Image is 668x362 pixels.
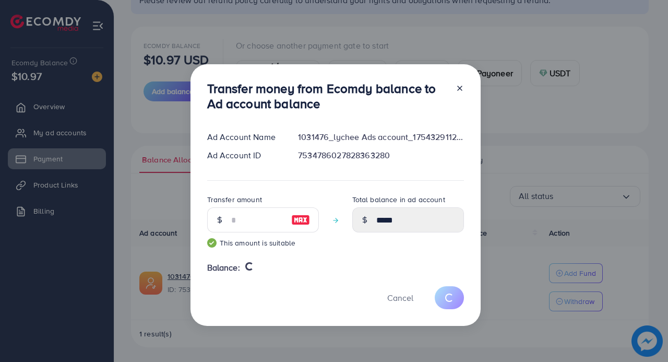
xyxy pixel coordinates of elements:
div: Ad Account Name [199,131,290,143]
div: 7534786027828363280 [290,149,472,161]
button: Cancel [374,286,426,309]
span: Cancel [387,292,413,303]
div: Ad Account ID [199,149,290,161]
label: Transfer amount [207,194,262,205]
label: Total balance in ad account [352,194,445,205]
img: image [291,214,310,226]
div: 1031476_lychee Ads account_1754329112812 [290,131,472,143]
h3: Transfer money from Ecomdy balance to Ad account balance [207,81,447,111]
small: This amount is suitable [207,238,319,248]
span: Balance: [207,262,240,274]
img: guide [207,238,217,248]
